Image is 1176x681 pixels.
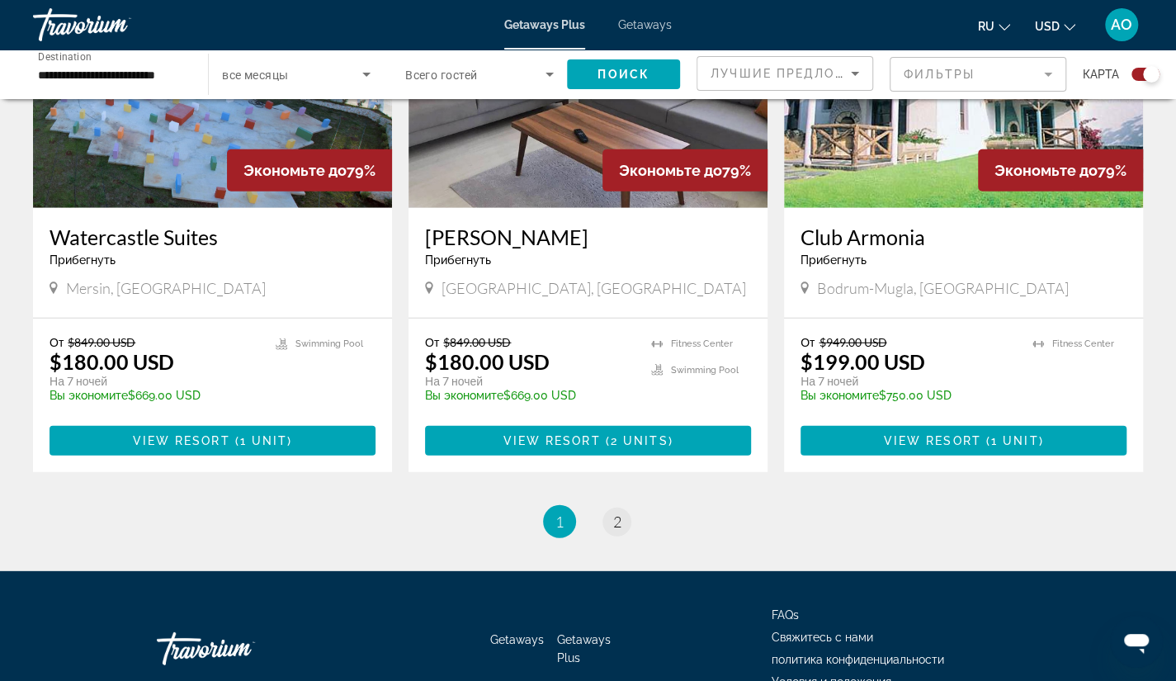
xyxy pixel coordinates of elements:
[490,633,544,646] a: Getaways
[68,335,135,349] span: $849.00 USD
[1083,63,1119,86] span: карта
[618,18,672,31] a: Getaways
[597,68,649,81] span: Поиск
[425,426,751,456] button: View Resort(2 units)
[243,162,347,179] span: Экономьте до
[772,608,799,622] a: FAQs
[711,64,859,83] mat-select: Sort by
[801,374,1016,389] p: На 7 ночей
[711,67,886,80] span: Лучшие предложения
[66,279,266,297] span: Mersin, [GEOGRAPHIC_DATA]
[50,426,375,456] button: View Resort(1 unit)
[619,162,722,179] span: Экономьте до
[425,374,635,389] p: На 7 ночей
[38,50,92,62] span: Destination
[230,434,293,447] span: ( )
[671,365,739,376] span: Swimming Pool
[405,69,477,82] span: Всего гостей
[222,69,288,82] span: все месяцы
[227,149,392,192] div: 79%
[801,335,815,349] span: От
[240,434,288,447] span: 1 unit
[157,624,322,674] a: Travorium
[1052,338,1114,349] span: Fitness Center
[981,434,1044,447] span: ( )
[555,513,564,531] span: 1
[50,389,259,402] p: $669.00 USD
[801,389,879,402] span: Вы экономите
[994,162,1098,179] span: Экономьте до
[557,633,611,664] a: Getaways Plus
[425,389,635,402] p: $669.00 USD
[611,434,668,447] span: 2 units
[33,505,1143,538] nav: Pagination
[1111,17,1132,33] span: AO
[1035,20,1060,33] span: USD
[991,434,1039,447] span: 1 unit
[425,389,503,402] span: Вы экономите
[50,374,259,389] p: На 7 ночей
[801,426,1126,456] button: View Resort(1 unit)
[601,434,673,447] span: ( )
[50,389,128,402] span: Вы экономите
[772,631,873,644] a: Свяжитесь с нами
[801,225,1126,249] a: Club Armonia
[801,349,925,374] p: $199.00 USD
[801,253,867,267] span: Прибегнуть
[503,434,600,447] span: View Resort
[425,349,550,374] p: $180.00 USD
[33,3,198,46] a: Travorium
[801,389,1016,402] p: $750.00 USD
[1100,7,1143,42] button: User Menu
[425,335,439,349] span: От
[1035,14,1075,38] button: Change currency
[883,434,980,447] span: View Resort
[50,225,375,249] a: Watercastle Suites
[442,279,746,297] span: [GEOGRAPHIC_DATA], [GEOGRAPHIC_DATA]
[50,335,64,349] span: От
[425,253,491,267] span: Прибегнуть
[132,434,229,447] span: View Resort
[978,149,1143,192] div: 79%
[819,335,886,349] span: $949.00 USD
[50,253,116,267] span: Прибегнуть
[602,149,767,192] div: 79%
[443,335,511,349] span: $849.00 USD
[671,338,733,349] span: Fitness Center
[978,14,1010,38] button: Change language
[978,20,994,33] span: ru
[817,279,1069,297] span: Bodrum-Mugla, [GEOGRAPHIC_DATA]
[772,653,944,666] a: политика конфиденциальности
[567,59,680,89] button: Поиск
[890,56,1066,92] button: Filter
[50,349,174,374] p: $180.00 USD
[613,513,621,531] span: 2
[1110,615,1163,668] iframe: Кнопка запуска окна обмена сообщениями
[504,18,585,31] a: Getaways Plus
[295,338,363,349] span: Swimming Pool
[425,225,751,249] a: [PERSON_NAME]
